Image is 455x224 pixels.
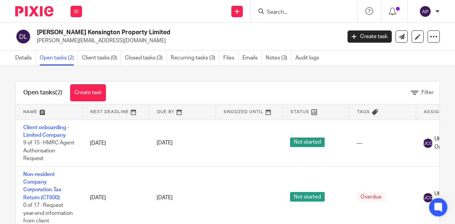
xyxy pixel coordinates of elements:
[82,120,149,166] td: [DATE]
[295,51,323,66] a: Audit logs
[266,51,292,66] a: Notes (3)
[15,51,36,66] a: Details
[15,29,31,45] img: svg%3E
[290,110,309,114] span: Status
[348,30,392,43] a: Create task
[37,29,276,37] h2: [PERSON_NAME] Kensington Property Limited
[423,193,433,202] img: svg%3E
[266,9,335,16] input: Search
[70,84,106,101] a: Create task
[224,110,264,114] span: Snoozed Until
[23,89,62,97] h1: Open tasks
[357,139,408,147] div: ---
[40,51,78,66] a: Open tasks (2)
[23,172,61,200] a: Non-resident Company Corporation Tax Return (CT600)
[23,140,74,161] span: 9 of 15 · HMRC Agent Authorisation Request
[423,139,433,148] img: svg%3E
[15,6,53,16] img: Pixie
[290,192,325,202] span: Not started
[37,37,336,45] p: [PERSON_NAME][EMAIL_ADDRESS][DOMAIN_NAME]
[23,125,69,138] a: Client onboarding - Limited Company
[357,110,370,114] span: Tags
[157,141,173,146] span: [DATE]
[157,195,173,200] span: [DATE]
[23,203,73,224] span: 0 of 17 · Request year-end information from client
[55,90,62,96] span: (2)
[242,51,262,66] a: Emails
[421,90,434,95] span: Filter
[82,51,121,66] a: Client tasks (0)
[419,5,431,18] img: svg%3E
[171,51,219,66] a: Recurring tasks (3)
[357,192,385,202] span: Overdue
[290,138,325,147] span: Not started
[223,51,239,66] a: Files
[125,51,167,66] a: Closed tasks (3)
